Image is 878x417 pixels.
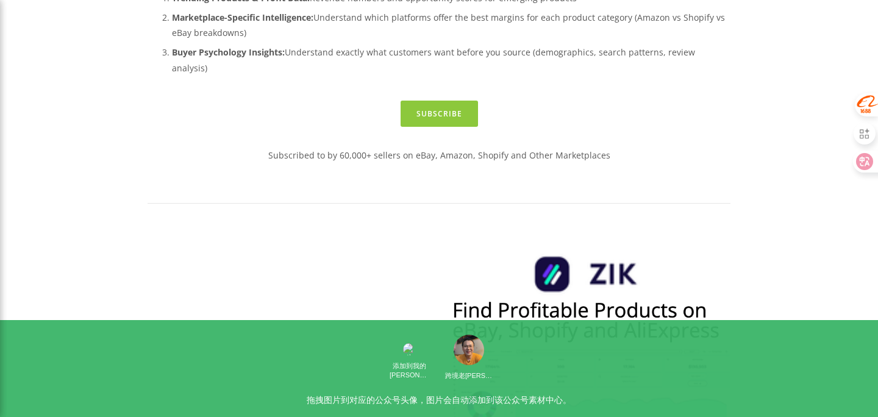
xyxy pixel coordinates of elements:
[148,148,730,163] p: Subscribed to by 60,000+ sellers on eBay, Amazon, Shopify and Other Marketplaces
[172,10,730,40] p: Understand which platforms offer the best margins for each product category (Amazon vs Shopify vs...
[172,12,313,23] strong: Marketplace-Specific Intelligence:
[172,45,730,75] p: Understand exactly what customers want before you source (demographics, search patterns, review a...
[401,101,478,127] a: Subscribe
[172,46,285,58] strong: Buyer Psychology Insights:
